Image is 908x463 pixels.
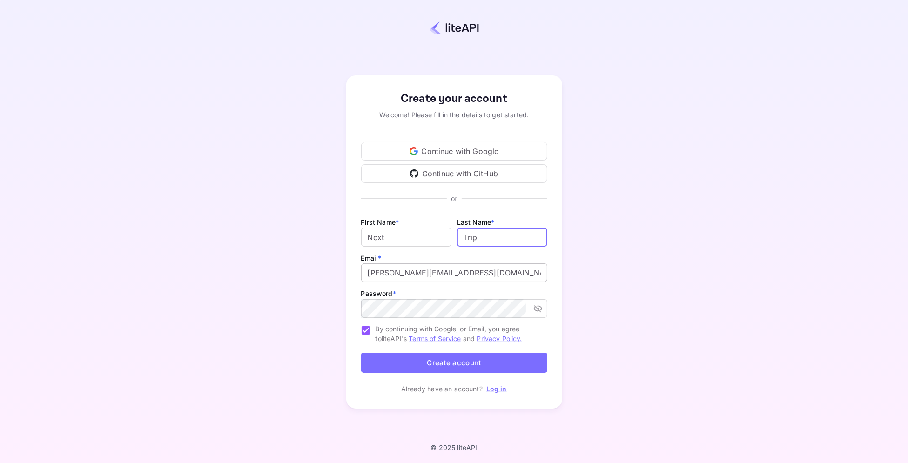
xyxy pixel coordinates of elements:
[401,384,483,394] p: Already have an account?
[457,218,495,226] label: Last Name
[430,443,477,451] p: © 2025 liteAPI
[430,21,479,34] img: liteapi
[376,324,540,343] span: By continuing with Google, or Email, you agree to liteAPI's and
[361,289,396,297] label: Password
[477,335,522,342] a: Privacy Policy.
[457,228,547,247] input: Doe
[361,254,382,262] label: Email
[361,228,451,247] input: John
[361,110,547,120] div: Welcome! Please fill in the details to get started.
[361,218,399,226] label: First Name
[486,385,507,393] a: Log in
[361,142,547,161] div: Continue with Google
[361,164,547,183] div: Continue with GitHub
[361,353,547,373] button: Create account
[530,300,546,317] button: toggle password visibility
[361,263,547,282] input: johndoe@gmail.com
[409,335,461,342] a: Terms of Service
[361,90,547,107] div: Create your account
